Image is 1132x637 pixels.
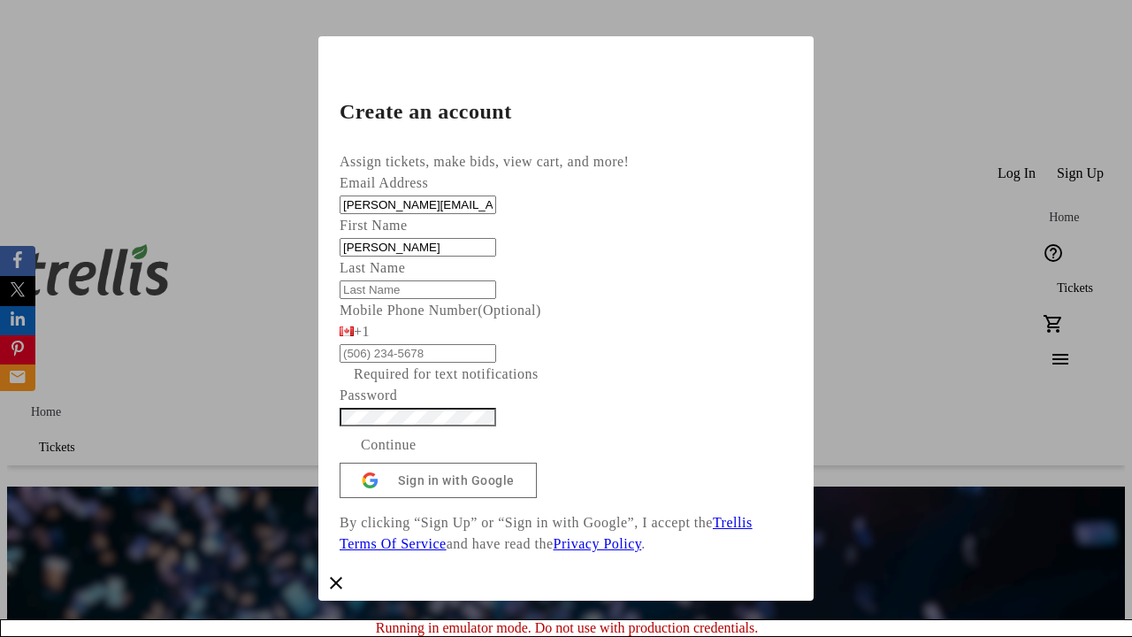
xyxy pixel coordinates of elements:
button: Sign in with Google [340,463,537,498]
h2: Create an account [340,101,792,122]
button: Close [318,565,354,601]
tr-hint: Required for text notifications [354,364,539,385]
a: Privacy Policy [554,536,642,551]
label: Email Address [340,175,428,190]
button: Continue [340,427,438,463]
input: Last Name [340,280,496,299]
label: Mobile Phone Number (Optional) [340,303,541,318]
input: Email Address [340,196,496,214]
div: Assign tickets, make bids, view cart, and more! [340,151,792,173]
input: (506) 234-5678 [340,344,496,363]
label: Last Name [340,260,405,275]
span: Sign in with Google [398,473,515,487]
span: Continue [361,434,417,456]
label: First Name [340,218,408,233]
label: Password [340,388,397,403]
p: By clicking “Sign Up” or “Sign in with Google”, I accept the and have read the . [340,512,792,555]
input: First Name [340,238,496,257]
